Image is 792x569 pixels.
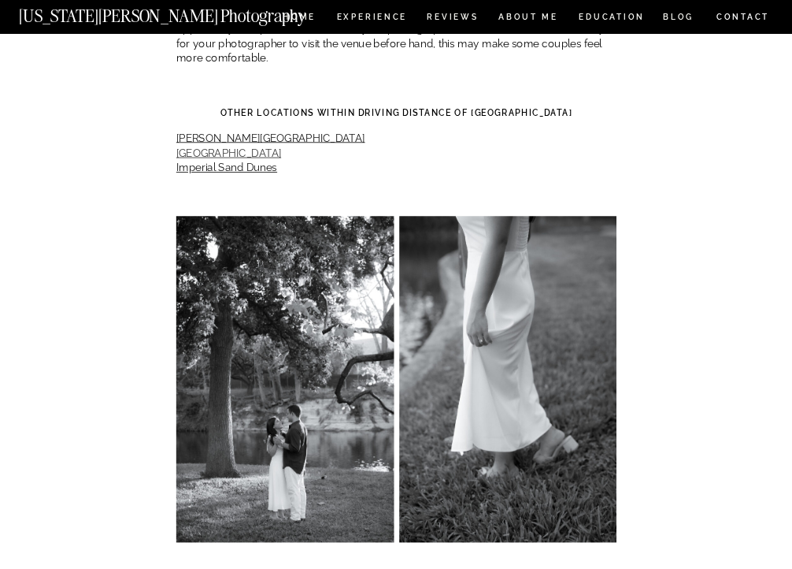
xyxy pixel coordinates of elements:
[716,10,771,24] a: CONTACT
[176,147,281,159] a: [GEOGRAPHIC_DATA]
[498,13,558,24] a: ABOUT ME
[663,13,694,24] a: BLOG
[176,132,365,144] a: [PERSON_NAME][GEOGRAPHIC_DATA]
[399,215,616,541] img: LA engagement photo locations
[427,13,476,24] a: REVIEWS
[337,13,406,24] a: Experience
[280,13,318,24] a: HOME
[176,215,394,541] img: Los Angeles engagement photo locations
[19,6,350,17] a: [US_STATE][PERSON_NAME] Photography
[577,13,646,24] a: EDUCATION
[220,107,573,117] strong: Other Locations Within Driving Distance of [GEOGRAPHIC_DATA]
[176,161,277,173] a: Imperial Sand Dunes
